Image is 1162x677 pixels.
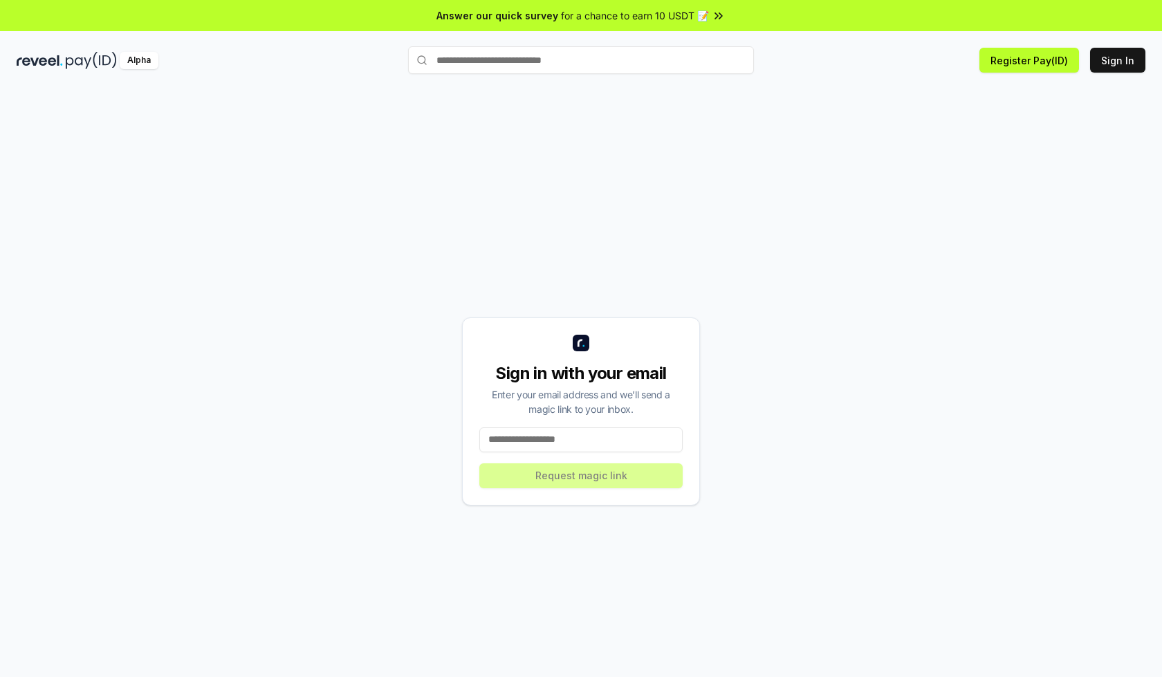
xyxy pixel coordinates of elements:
button: Register Pay(ID) [979,48,1079,73]
button: Sign In [1090,48,1145,73]
div: Sign in with your email [479,362,683,384]
span: Answer our quick survey [436,8,558,23]
img: pay_id [66,52,117,69]
span: for a chance to earn 10 USDT 📝 [561,8,709,23]
img: logo_small [573,335,589,351]
div: Enter your email address and we’ll send a magic link to your inbox. [479,387,683,416]
img: reveel_dark [17,52,63,69]
div: Alpha [120,52,158,69]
